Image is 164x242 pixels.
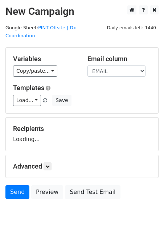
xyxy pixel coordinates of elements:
small: Google Sheet: [5,25,76,39]
a: Templates [13,84,44,92]
a: Copy/paste... [13,65,57,77]
h2: New Campaign [5,5,159,18]
h5: Advanced [13,162,151,170]
div: Loading... [13,125,151,144]
a: Send [5,185,29,199]
a: PINT Offsite | Dx Coordination [5,25,76,39]
a: Send Test Email [65,185,120,199]
h5: Recipients [13,125,151,133]
a: Daily emails left: 1440 [104,25,159,30]
h5: Variables [13,55,77,63]
button: Save [52,95,71,106]
span: Daily emails left: 1440 [104,24,159,32]
h5: Email column [87,55,151,63]
a: Load... [13,95,41,106]
a: Preview [31,185,63,199]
